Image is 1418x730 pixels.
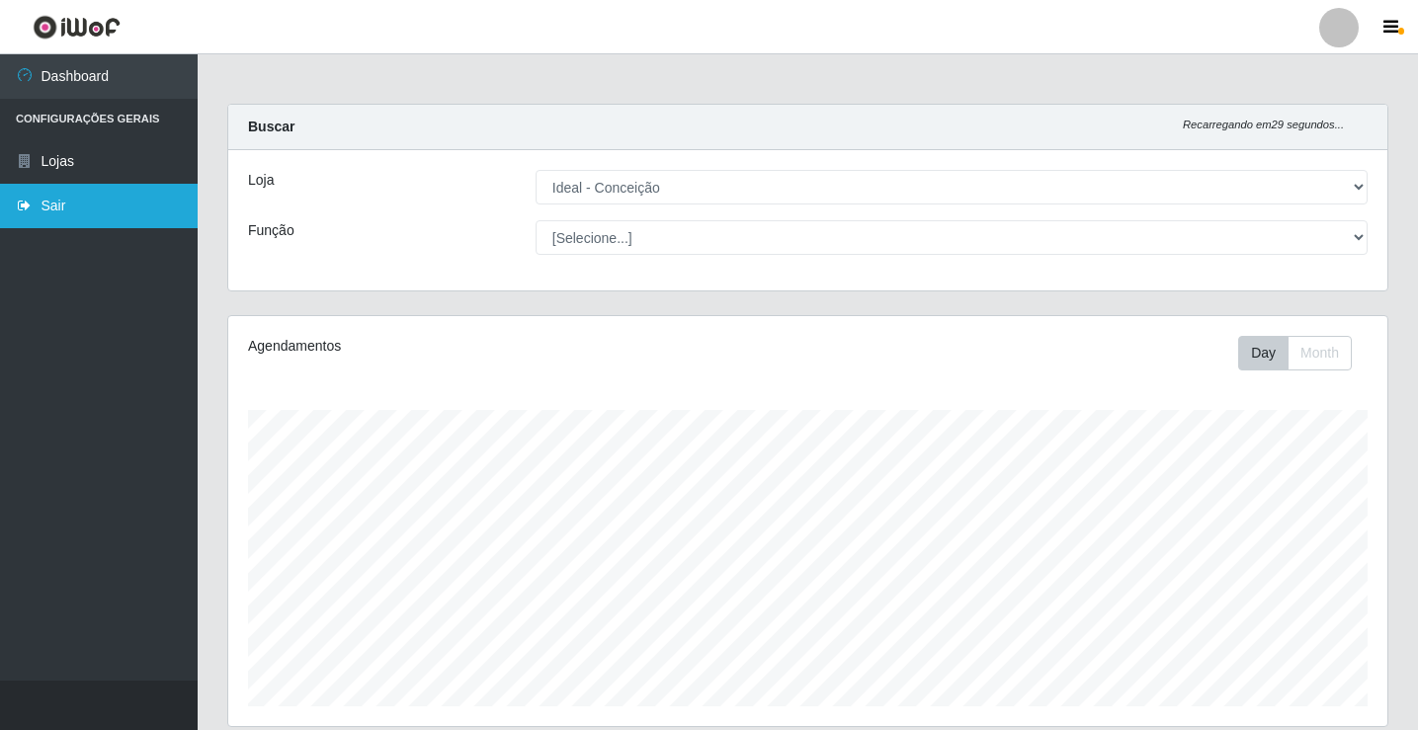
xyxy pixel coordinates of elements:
[1183,119,1344,130] i: Recarregando em 29 segundos...
[33,15,121,40] img: CoreUI Logo
[248,220,294,241] label: Função
[1238,336,1368,370] div: Toolbar with button groups
[1238,336,1289,370] button: Day
[248,119,294,134] strong: Buscar
[1288,336,1352,370] button: Month
[248,170,274,191] label: Loja
[1238,336,1352,370] div: First group
[248,336,698,357] div: Agendamentos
